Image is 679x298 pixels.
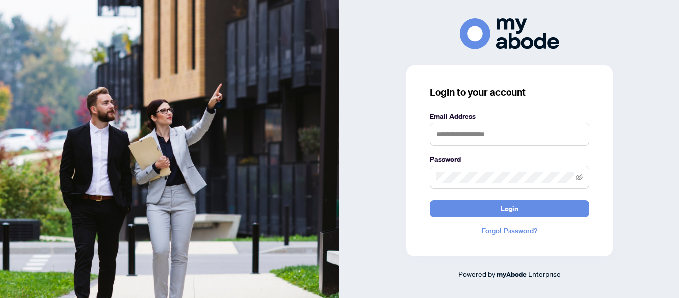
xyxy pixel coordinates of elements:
span: Powered by [458,269,495,278]
img: ma-logo [460,18,559,49]
a: myAbode [497,269,527,280]
span: eye-invisible [576,174,583,181]
label: Email Address [430,111,589,122]
h3: Login to your account [430,85,589,99]
a: Forgot Password? [430,225,589,236]
button: Login [430,200,589,217]
span: Enterprise [528,269,561,278]
span: Login [501,201,518,217]
label: Password [430,154,589,165]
